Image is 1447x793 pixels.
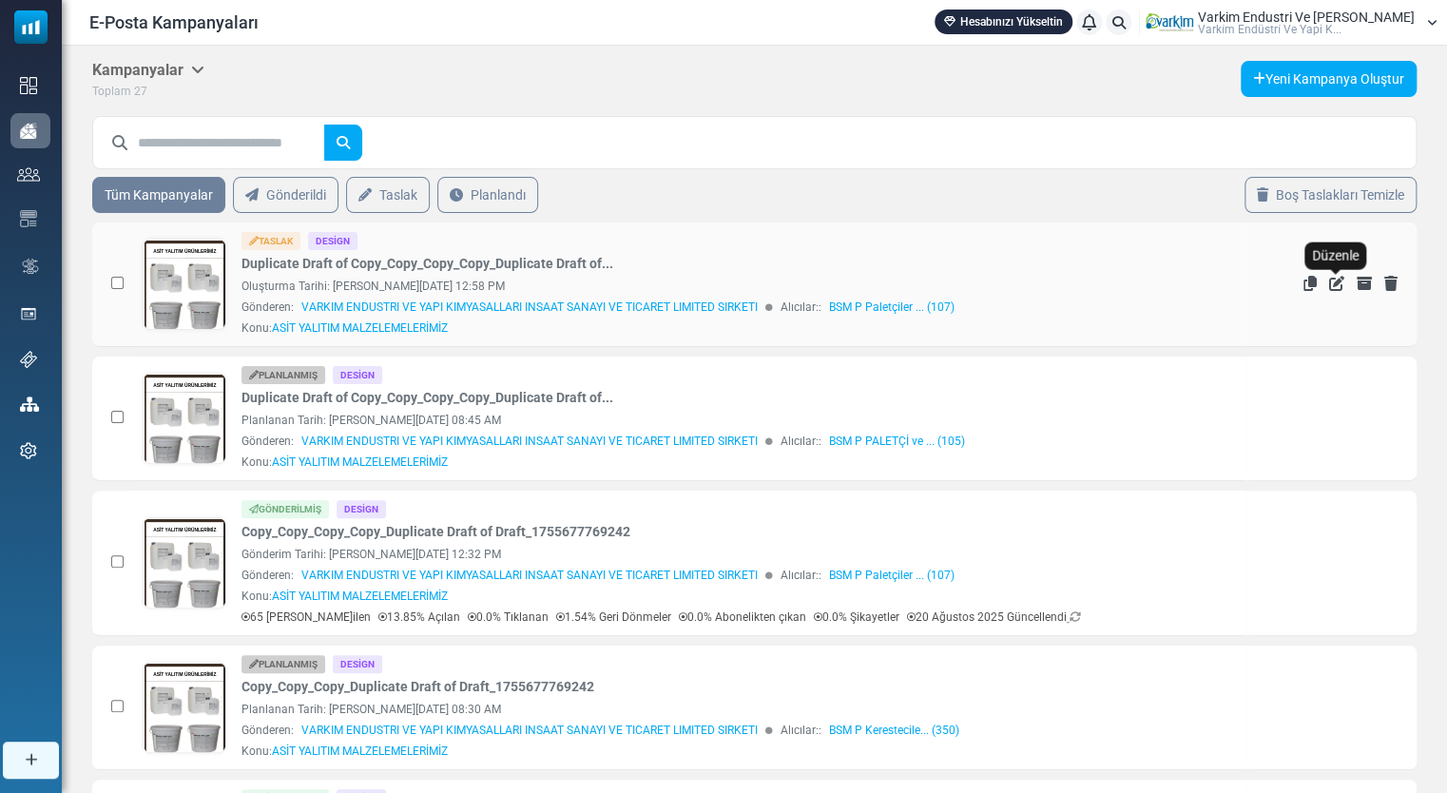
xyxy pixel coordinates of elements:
[1303,276,1317,291] a: Kopyala
[907,609,1081,626] p: 20 Ağustos 2025 Güncellendi
[378,609,460,626] p: 13.85% Açılan
[241,546,1237,563] div: Gönderim Tarihi: [PERSON_NAME][DATE] 12:32 PM
[87,479,580,602] span: Palet Başına Ortalama 1,5 Tl İle YEŞİLLENME, KÜF VE PRİMER'E KARŞI TAM KORUMA
[92,61,204,79] h5: Kampanyalar
[89,10,259,35] span: E-Posta Kampanyaları
[241,655,325,673] div: Planlanmış
[72,616,595,713] p: Palet başına ve 1 metrekare keresteye 4 gram ürün tüketimi olur. Ortalama 1000 kg IBC de Fiyatı 8...
[65,58,531,97] strong: ASİT YALITIM ÜRÜNLERİMİZ
[20,442,37,459] img: settings-icon.svg
[241,454,448,471] div: Konu:
[37,735,560,763] h1: Maleki – DW 100
[301,299,758,316] span: VARKIM ENDUSTRI VE YAPI KIMYASALLARI INSAAT SANAYI VE TICARET LIMITED SIRKETI
[814,609,899,626] p: 0.0% Şikayetler
[241,412,1237,429] div: Planlanan Tarih: [PERSON_NAME][DATE] 08:45 AM
[241,522,630,542] a: Copy_Copy_Copy_Copy_Duplicate Draft of Draft_1755677769242
[272,745,448,758] span: ASİT YALITIM MALZELEMELERİMİZ
[272,455,448,469] span: ASİT YALITIM MALZELEMELERİMİZ
[556,609,671,626] p: 1.54% Geri Dönmeler
[233,177,338,213] a: Gönderildi
[20,77,37,94] img: dashboard-icon.svg
[301,567,758,584] span: VARKIM ENDUSTRI VE YAPI KIMYASALLARI INSAAT SANAYI VE TICARET LIMITED SIRKETI
[241,743,448,760] div: Konu:
[241,609,371,626] p: 65 [PERSON_NAME]ilen
[20,305,37,322] img: landing_pages.svg
[333,655,382,673] div: Design
[301,433,758,450] span: VARKIM ENDUSTRI VE YAPI KIMYASALLARI INSAAT SANAYI VE TICARET LIMITED SIRKETI
[437,177,538,213] a: Planlandı
[337,500,386,518] div: Design
[241,388,613,408] a: Duplicate Draft of Copy_Copy_Copy_Copy_Duplicate Draft of...
[241,319,448,337] div: Konu:
[272,590,448,603] span: ASİT YALITIM MALZELEMELERİMİZ
[1146,9,1193,37] img: User Logo
[1146,9,1437,37] a: User Logo Varkim Endustri Ve [PERSON_NAME] Varki̇m Endüstri̇ Ve Yapi K...
[333,366,382,384] div: Design
[935,10,1072,34] a: Hesabınızı Yükseltin
[17,167,40,181] img: contacts-icon.svg
[92,177,225,213] a: Tüm Kampanyalar
[241,366,325,384] div: Planlanmış
[241,677,594,697] a: Copy_Copy_Copy_Duplicate Draft of Draft_1755677769242
[829,433,965,450] a: BSM P PALETÇİ ve ... (105)
[301,722,758,739] span: VARKIM ENDUSTRI VE YAPI KIMYASALLARI INSAAT SANAYI VE TICARET LIMITED SIRKETI
[92,85,131,98] span: Toplam
[241,232,300,250] div: Taslak
[241,588,448,605] div: Konu:
[20,123,37,139] img: campaigns-icon-active.png
[20,210,37,227] img: email-templates-icon.svg
[1244,177,1417,213] a: Boş Taslakları Temizle
[1241,61,1417,97] a: Yeni Kampanya Oluştur
[1198,24,1341,35] span: Varki̇m Endüstri̇ Ve Yapi K...
[1198,10,1415,24] span: Varkim Endustri Ve [PERSON_NAME]
[308,232,357,250] div: Design
[241,299,1237,316] div: Gönderen: Alıcılar::
[829,299,955,316] a: BSM P Paletçiler ... (107)
[14,10,48,44] img: mailsoftly_icon_blue_white.svg
[829,567,955,584] a: BSM P Paletçiler ... (107)
[241,567,1237,584] div: Gönderen: Alıcılar::
[272,321,448,335] span: ASİT YALITIM MALZELEMELERİMİZ
[241,701,1237,718] div: Planlanan Tarih: [PERSON_NAME][DATE] 08:30 AM
[468,609,549,626] p: 0.0% Tıklanan
[20,351,37,368] img: support-icon.svg
[241,278,1237,295] div: Oluşturma Tarihi: [PERSON_NAME][DATE] 12:58 PM
[1329,276,1344,291] a: Düzenle
[829,722,959,739] a: BSM P Kerestecile... (350)
[20,256,41,278] img: workflow.svg
[1304,242,1366,270] div: Düzenle
[1357,276,1372,291] a: Arşivle
[679,609,806,626] p: 0.0% Abonelikten çıkan
[134,85,147,98] span: 27
[241,500,329,518] div: Gönderilmiş
[241,722,1237,739] div: Gönderen: Alıcılar::
[241,254,613,274] a: Duplicate Draft of Copy_Copy_Copy_Copy_Duplicate Draft of...
[1384,276,1398,291] a: Sil
[241,433,1237,450] div: Gönderen: Alıcılar::
[346,177,430,213] a: Taslak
